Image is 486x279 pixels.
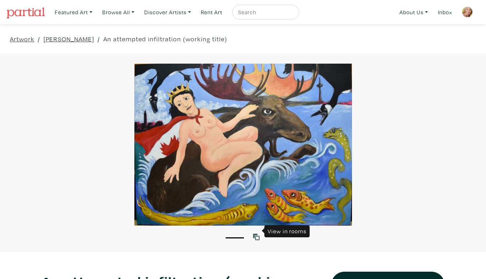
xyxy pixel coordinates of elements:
[43,34,94,44] a: [PERSON_NAME]
[462,7,473,18] img: phpThumb.php
[103,34,227,44] a: An attempted infiltration (working title)
[99,5,138,20] a: Browse All
[237,8,292,17] input: Search
[198,5,226,20] a: Rent Art
[97,34,100,44] span: /
[226,237,244,238] button: 1 of 1
[51,5,96,20] a: Featured Art
[264,225,310,237] div: View in rooms
[38,34,40,44] span: /
[10,34,34,44] a: Artwork
[396,5,431,20] a: About Us
[141,5,194,20] a: Discover Artists
[435,5,455,20] a: Inbox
